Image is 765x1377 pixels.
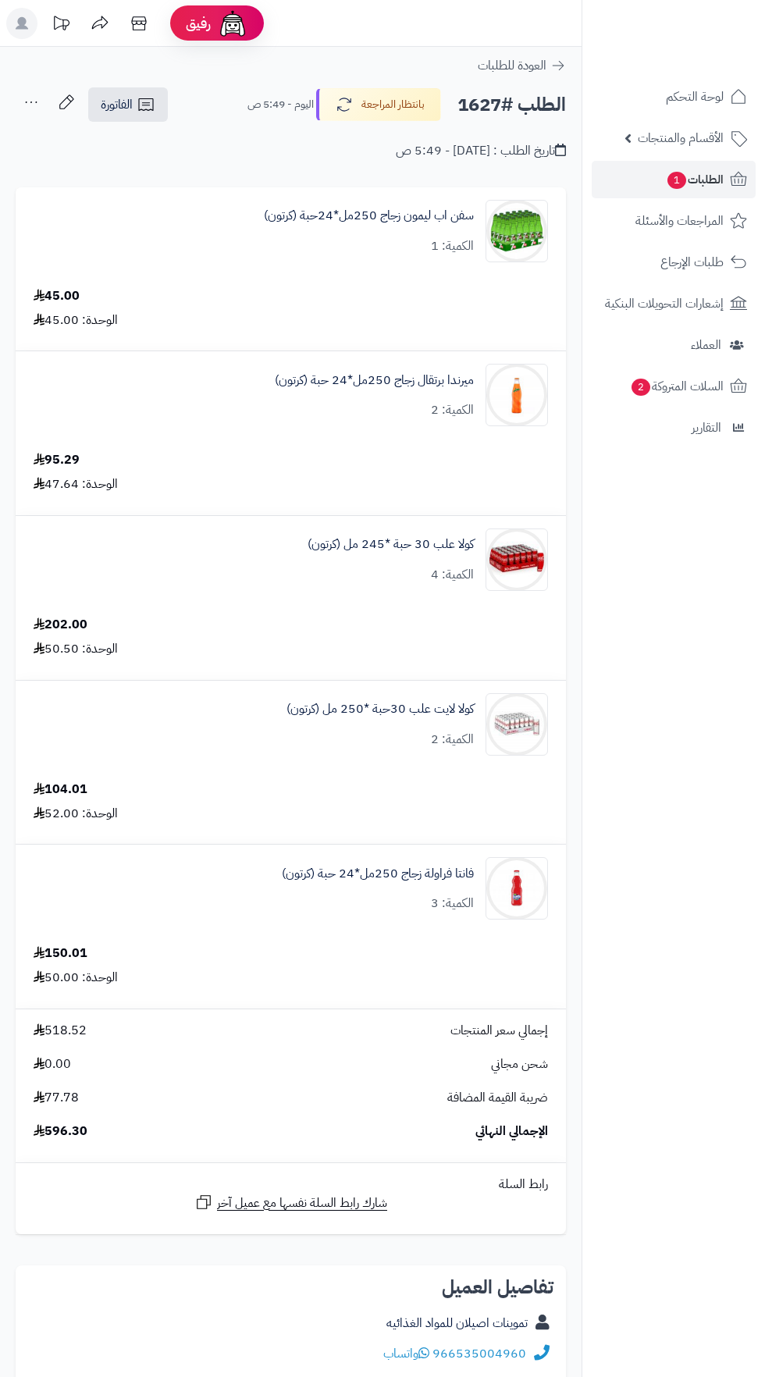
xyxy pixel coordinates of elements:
a: كولا لايت علب 30حبة *250 مل (كرتون) [286,700,474,718]
button: بانتظار المراجعة [316,88,441,121]
a: التقارير [592,409,756,447]
span: الإجمالي النهائي [475,1123,548,1140]
span: إشعارات التحويلات البنكية [605,293,724,315]
small: اليوم - 5:49 ص [247,97,314,112]
span: طلبات الإرجاع [660,251,724,273]
div: الكمية: 4 [431,566,474,584]
span: المراجعات والأسئلة [635,210,724,232]
a: تموينات اصيلان للمواد الغذائيه [386,1314,528,1333]
span: الأقسام والمنتجات [638,127,724,149]
a: فانتا فراولة زجاج 250مل*24 حبة (كرتون) [282,865,474,883]
span: 0.00 [34,1055,71,1073]
img: 1747574773-e61c9a19-4e83-4320-9f6a-9483b2a3-90x90.jpg [486,364,547,426]
h2: تفاصيل العميل [28,1278,553,1297]
span: 77.78 [34,1089,79,1107]
span: 1 [667,172,686,189]
span: إجمالي سعر المنتجات [450,1022,548,1040]
div: الوحدة: 47.64 [34,475,118,493]
a: طلبات الإرجاع [592,244,756,281]
span: العودة للطلبات [478,56,546,75]
a: 966535004960 [432,1344,526,1363]
div: الكمية: 1 [431,237,474,255]
span: شحن مجاني [491,1055,548,1073]
img: 1747640075-e331c6e0-cb1e-4995-8108-92927b4a-90x90.jpg [486,693,547,756]
img: logo-2.png [659,44,750,76]
div: الوحدة: 45.00 [34,311,118,329]
a: إشعارات التحويلات البنكية [592,285,756,322]
span: الفاتورة [101,95,133,114]
img: ai-face.png [217,8,248,39]
a: السلات المتروكة2 [592,368,756,405]
a: الطلبات1 [592,161,756,198]
span: التقارير [692,417,721,439]
div: 45.00 [34,287,80,305]
div: الكمية: 2 [431,731,474,749]
a: ميرندا برتقال زجاج 250مل*24 حبة (كرتون) [275,372,474,390]
a: المراجعات والأسئلة [592,202,756,240]
img: 1747541821-41b3e9c9-b122-4b85-a7a7-6bf0eb40-90x90.jpg [486,200,547,262]
div: الكمية: 2 [431,401,474,419]
div: الكمية: 3 [431,895,474,913]
span: لوحة التحكم [666,86,724,108]
div: 150.01 [34,945,87,962]
span: شارك رابط السلة نفسها مع عميل آخر [217,1194,387,1212]
a: كولا علب 30 حبة *245 مل (كرتون) [308,535,474,553]
a: تحديثات المنصة [41,8,80,43]
span: 518.52 [34,1022,87,1040]
span: 2 [632,379,650,396]
div: الوحدة: 50.50 [34,640,118,658]
a: الفاتورة [88,87,168,122]
a: العودة للطلبات [478,56,566,75]
div: 95.29 [34,451,80,469]
img: 1747640395-75629748-7017-427f-972e-159624f2-90x90.jpg [486,857,547,920]
span: رفيق [186,14,211,33]
a: العملاء [592,326,756,364]
a: لوحة التحكم [592,78,756,116]
span: ضريبة القيمة المضافة [447,1089,548,1107]
a: شارك رابط السلة نفسها مع عميل آخر [194,1193,387,1212]
span: السلات المتروكة [630,375,724,397]
span: الطلبات [666,169,724,190]
span: 596.30 [34,1123,87,1140]
div: تاريخ الطلب : [DATE] - 5:49 ص [396,142,566,160]
img: 1747639907-81i6J6XeK8L._AC_SL1500-90x90.jpg [486,528,547,591]
div: رابط السلة [22,1176,560,1194]
div: الوحدة: 50.00 [34,969,118,987]
h2: الطلب #1627 [457,89,566,121]
span: العملاء [691,334,721,356]
div: 202.00 [34,616,87,634]
div: الوحدة: 52.00 [34,805,118,823]
a: سفن اب ليمون زجاج 250مل*24حبة (كرتون) [264,207,474,225]
a: واتساب [383,1344,429,1363]
div: 104.01 [34,781,87,799]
